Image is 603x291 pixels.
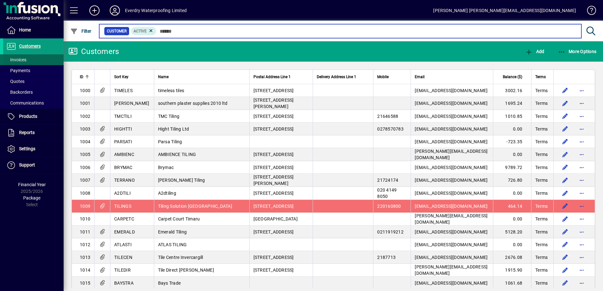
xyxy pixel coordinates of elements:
span: [EMAIL_ADDRESS][DOMAIN_NAME] [415,178,488,183]
span: [EMAIL_ADDRESS][DOMAIN_NAME] [415,88,488,93]
span: Terms [535,280,548,286]
span: AMBIENCE TILING [158,152,196,157]
span: [PERSON_NAME][EMAIL_ADDRESS][DOMAIN_NAME] [415,264,488,276]
a: Products [3,109,64,125]
span: Hight Tiling Ltd [158,126,189,132]
span: 1000 [80,88,90,93]
span: Terms [535,126,548,132]
span: [PERSON_NAME][EMAIL_ADDRESS][DOMAIN_NAME] [415,149,488,160]
button: More options [577,111,587,121]
span: Active [134,29,147,33]
div: ID [80,73,90,80]
td: 3002.16 [493,84,531,97]
span: TMCTILI [114,114,132,119]
span: 0278570783 [377,126,404,132]
button: More options [577,162,587,173]
span: [EMAIL_ADDRESS][DOMAIN_NAME] [415,139,488,144]
span: Terms [535,216,548,222]
span: Customers [19,44,41,49]
span: [GEOGRAPHIC_DATA] [253,216,298,221]
span: 1004 [80,139,90,144]
span: Customer [107,28,127,34]
span: Terms [535,254,548,261]
span: 1013 [80,255,90,260]
span: [STREET_ADDRESS] [253,165,294,170]
span: BAYSTRA [114,281,134,286]
button: Edit [560,278,570,288]
span: Add [525,49,544,54]
span: Sort Key [114,73,128,80]
td: 1061.68 [493,277,531,289]
span: [STREET_ADDRESS] [253,267,294,273]
span: Package [23,195,40,200]
span: Terms [535,151,548,158]
span: [EMAIL_ADDRESS][DOMAIN_NAME] [415,281,488,286]
td: 9789.72 [493,161,531,174]
button: More options [577,252,587,262]
a: Home [3,22,64,38]
span: 020 4149 8050 [377,187,397,199]
span: 1005 [80,152,90,157]
span: TMC Tiling [158,114,180,119]
button: Profile [105,5,125,16]
span: [STREET_ADDRESS] [253,191,294,196]
div: [PERSON_NAME] [PERSON_NAME][EMAIL_ADDRESS][DOMAIN_NAME] [433,5,576,16]
span: [EMAIL_ADDRESS][DOMAIN_NAME] [415,114,488,119]
button: Edit [560,162,570,173]
div: Email [415,73,489,80]
span: ID [80,73,83,80]
button: More options [577,265,587,275]
span: Backorders [6,90,33,95]
span: Support [19,162,35,167]
button: More options [577,149,587,159]
button: Add [84,5,105,16]
span: Carpet Court Timaru [158,216,200,221]
span: Quotes [6,79,24,84]
button: More options [577,137,587,147]
a: Reports [3,125,64,141]
button: Edit [560,214,570,224]
span: Mobile [377,73,389,80]
span: Terms [535,177,548,183]
span: PARSATI [114,139,132,144]
span: A2DTILI [114,191,131,196]
button: Filter [69,25,93,37]
button: Edit [560,85,570,96]
td: 726.80 [493,174,531,187]
span: CARPETC [114,216,134,221]
span: [STREET_ADDRESS] [253,255,294,260]
td: 2676.08 [493,251,531,264]
span: Balance ($) [503,73,522,80]
td: 464.14 [493,200,531,213]
span: Payments [6,68,30,73]
td: 1915.90 [493,264,531,277]
span: 2187713 [377,255,396,260]
span: Terms [535,87,548,94]
div: Everdry Waterproofing Limited [125,5,187,16]
span: Settings [19,146,35,151]
span: Delivery Address Line 1 [317,73,356,80]
span: Postal Address Line 1 [253,73,291,80]
span: ATLASTI [114,242,132,247]
button: Edit [560,188,570,198]
td: -723.35 [493,135,531,148]
span: Terms [535,100,548,106]
span: [PERSON_NAME][EMAIL_ADDRESS][DOMAIN_NAME] [415,213,488,225]
button: More options [577,240,587,250]
span: Terms [535,139,548,145]
span: 1014 [80,267,90,273]
span: Terms [535,267,548,273]
span: TILEDIR [114,267,131,273]
button: More Options [556,46,598,57]
button: Edit [560,175,570,185]
button: More options [577,98,587,108]
span: Terms [535,229,548,235]
span: [STREET_ADDRESS] [253,229,294,234]
span: Terms [535,190,548,196]
span: [STREET_ADDRESS] [253,126,294,132]
span: 220160800 [377,204,401,209]
div: Name [158,73,246,80]
span: Brymac [158,165,174,170]
span: [EMAIL_ADDRESS][DOMAIN_NAME] [415,255,488,260]
a: Backorders [3,87,64,98]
